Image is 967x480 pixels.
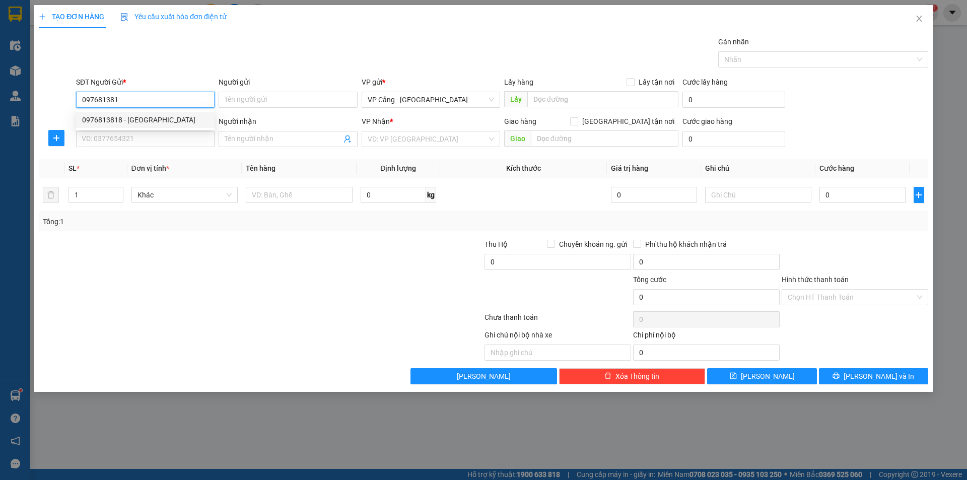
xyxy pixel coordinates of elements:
[506,164,541,172] span: Kích thước
[39,13,46,20] span: plus
[59,70,116,80] span: 16:54:24 [DATE]
[60,44,104,60] strong: TĐ chuyển phát:
[682,131,785,147] input: Cước giao hàng
[914,191,924,199] span: plus
[343,135,352,143] span: user-add
[485,329,631,345] div: Ghi chú nội bộ nhà xe
[43,187,59,203] button: delete
[531,130,678,147] input: Dọc đường
[833,372,840,380] span: printer
[71,52,114,68] strong: 02143888555, 0243777888
[730,372,737,380] span: save
[705,187,812,203] input: Ghi Chú
[578,116,678,127] span: [GEOGRAPHIC_DATA] tận nơi
[635,77,678,88] span: Lấy tận nơi
[457,371,511,382] span: [PERSON_NAME]
[701,159,816,178] th: Ghi chú
[633,329,780,345] div: Chi phí nội bộ
[555,239,631,250] span: Chuyển khoản ng. gửi
[76,77,215,88] div: SĐT Người Gửi
[219,77,357,88] div: Người gửi
[741,371,795,382] span: [PERSON_NAME]
[682,78,728,86] label: Cước lấy hàng
[6,20,44,59] img: logo
[633,276,666,284] span: Tổng cước
[63,8,112,30] strong: VIỆT HIẾU LOGISTIC
[682,92,785,108] input: Cước lấy hàng
[76,112,215,128] div: 0976813818 - Việt Thành
[43,216,373,227] div: Tổng: 1
[485,240,508,248] span: Thu Hộ
[527,91,678,107] input: Dọc đường
[48,130,64,146] button: plus
[137,187,232,202] span: Khác
[246,164,275,172] span: Tên hàng
[120,13,128,21] img: icon
[131,164,169,172] span: Đơn vị tính
[504,130,531,147] span: Giao
[504,78,533,86] span: Lấy hàng
[905,5,933,33] button: Close
[380,164,416,172] span: Định lượng
[611,187,697,203] input: 0
[718,38,749,46] label: Gán nhãn
[120,13,227,21] span: Yêu cầu xuất hóa đơn điện tử
[504,117,536,125] span: Giao hàng
[682,117,732,125] label: Cước giao hàng
[362,117,390,125] span: VP Nhận
[129,38,189,48] span: BD1209250238
[504,91,527,107] span: Lấy
[844,371,914,382] span: [PERSON_NAME] và In
[68,164,77,172] span: SL
[362,77,500,88] div: VP gửi
[49,134,64,142] span: plus
[426,187,436,203] span: kg
[782,276,849,284] label: Hình thức thanh toán
[47,32,128,42] strong: PHIẾU GỬI HÀNG
[914,187,924,203] button: plus
[246,187,353,203] input: VD: Bàn, Ghế
[483,312,632,329] div: Chưa thanh toán
[819,164,854,172] span: Cước hàng
[559,368,706,384] button: deleteXóa Thông tin
[615,371,659,382] span: Xóa Thông tin
[368,92,494,107] span: VP Cảng - Hà Nội
[410,368,557,384] button: [PERSON_NAME]
[604,372,611,380] span: delete
[39,13,104,21] span: TẠO ĐƠN HÀNG
[485,345,631,361] input: Nhập ghi chú
[819,368,928,384] button: printer[PERSON_NAME] và In
[82,114,209,125] div: 0976813818 - [GEOGRAPHIC_DATA]
[611,164,648,172] span: Giá trị hàng
[915,15,923,23] span: close
[219,116,357,127] div: Người nhận
[641,239,731,250] span: Phí thu hộ khách nhận trả
[707,368,816,384] button: save[PERSON_NAME]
